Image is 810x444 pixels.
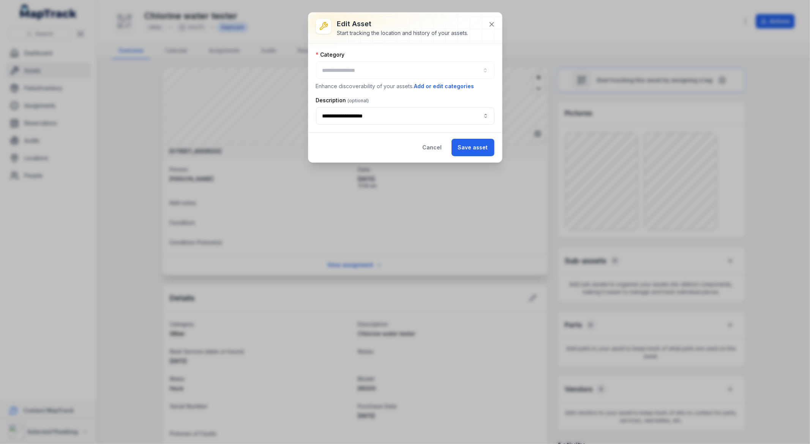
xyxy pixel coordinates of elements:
input: asset-edit:description-label [316,107,494,125]
h3: Edit asset [337,19,469,29]
p: Enhance discoverability of your assets. [316,82,494,90]
button: Save asset [452,139,494,156]
div: Start tracking the location and history of your assets. [337,29,469,37]
label: Category [316,51,345,59]
button: Add or edit categories [414,82,475,90]
label: Description [316,97,369,104]
button: Cancel [416,139,448,156]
